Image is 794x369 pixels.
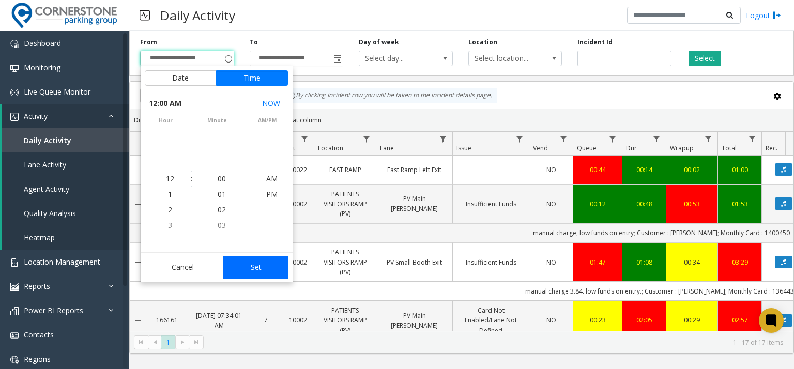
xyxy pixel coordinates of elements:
img: 'icon' [10,307,19,315]
span: Total [722,144,737,152]
a: 00:14 [629,165,660,175]
a: PATIENTS VISITORS RAMP (PV) [320,305,370,335]
button: Select now [258,94,284,113]
span: Select location... [469,51,543,66]
span: 1 [168,189,172,199]
a: PV Small Booth Exit [383,257,446,267]
div: 03:29 [724,257,755,267]
a: NO [536,199,567,209]
a: 7 [256,315,276,325]
button: Date tab [145,70,217,86]
a: 00:29 [673,315,711,325]
a: Issue Filter Menu [513,132,527,146]
span: PM [266,189,278,199]
span: Monitoring [24,63,60,72]
a: PV Main [PERSON_NAME] [383,311,446,330]
span: Lane [380,144,394,152]
span: Issue [456,144,471,152]
span: Select day... [359,51,434,66]
span: Quality Analysis [24,208,76,218]
a: NO [536,315,567,325]
span: 01 [218,189,226,199]
span: Queue [577,144,597,152]
button: Select [689,51,721,66]
img: 'icon' [10,356,19,364]
label: To [250,38,258,47]
span: Toggle popup [222,51,234,66]
a: Activity [2,104,129,128]
a: NO [536,165,567,175]
span: Vend [533,144,548,152]
a: East Ramp Left Exit [383,165,446,175]
a: 00:23 [579,315,616,325]
a: 00:02 [673,165,711,175]
span: Lane Activity [24,160,66,170]
a: Insufficient Funds [459,199,523,209]
img: 'icon' [10,258,19,267]
img: 'icon' [10,331,19,340]
span: Daily Activity [24,135,71,145]
div: 01:08 [629,257,660,267]
img: logout [773,10,781,21]
label: Incident Id [577,38,613,47]
button: Cancel [145,256,221,279]
a: Card Not Enabled/Lane Not Defined [459,305,523,335]
a: NO [536,257,567,267]
a: 01:53 [724,199,755,209]
kendo-pager-info: 1 - 17 of 17 items [210,338,783,347]
span: Power BI Reports [24,305,83,315]
span: Regions [24,354,51,364]
span: Activity [24,111,48,121]
a: 10002 [288,257,308,267]
a: Dur Filter Menu [650,132,664,146]
div: 00:12 [579,199,616,209]
a: Location Filter Menu [360,132,374,146]
a: [DATE] 07:34:01 AM [194,311,243,330]
a: Vend Filter Menu [557,132,571,146]
span: 12 [166,174,174,183]
img: pageIcon [140,3,150,28]
div: 00:48 [629,199,660,209]
span: Reports [24,281,50,291]
a: Lot Filter Menu [298,132,312,146]
a: 10002 [288,199,308,209]
a: PATIENTS VISITORS RAMP (PV) [320,247,370,277]
span: Location [318,144,343,152]
a: 02:57 [724,315,755,325]
div: 00:34 [673,257,711,267]
a: Wrapup Filter Menu [701,132,715,146]
a: 02:05 [629,315,660,325]
span: hour [141,117,191,125]
a: Agent Activity [2,177,129,201]
span: Contacts [24,330,54,340]
a: Lane Filter Menu [436,132,450,146]
span: Dashboard [24,38,61,48]
span: NO [546,165,556,174]
span: Live Queue Monitor [24,87,90,97]
a: 10002 [288,315,308,325]
div: Data table [130,132,793,330]
label: Location [468,38,497,47]
a: 00:53 [673,199,711,209]
a: 166161 [152,315,181,325]
div: : [191,174,192,184]
span: 02 [218,205,226,214]
span: NO [546,316,556,325]
span: 03 [218,220,226,230]
span: NO [546,199,556,208]
a: Collapse Details [130,258,146,267]
span: 12:00 AM [149,96,181,111]
span: AM/PM [242,117,293,125]
a: 01:00 [724,165,755,175]
span: minute [192,117,242,125]
a: Collapse Details [130,201,146,209]
a: 00:44 [579,165,616,175]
